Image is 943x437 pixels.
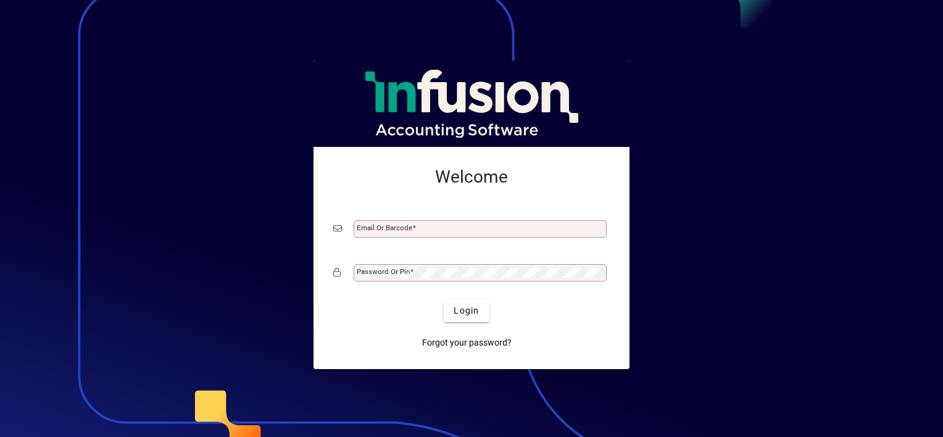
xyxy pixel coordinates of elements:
[357,267,410,276] mat-label: Password or Pin
[357,223,412,232] mat-label: Email or Barcode
[444,300,489,322] button: Login
[417,332,517,354] a: Forgot your password?
[454,304,479,317] span: Login
[422,336,512,349] span: Forgot your password?
[333,167,610,188] h2: Welcome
